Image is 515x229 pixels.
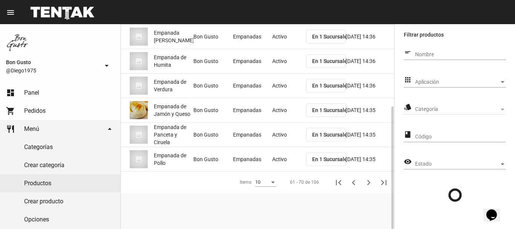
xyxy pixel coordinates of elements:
[193,74,233,98] mat-cell: Bon Gusto
[404,30,506,39] label: Filtrar productos
[193,123,233,147] mat-cell: Bon Gusto
[312,34,350,40] span: En 1 Sucursales
[193,25,233,49] mat-cell: Bon Gusto
[404,130,412,139] mat-icon: class
[130,101,148,119] img: 5b7eafec-7107-4ae9-ad5c-64f5fde03882.jpg
[6,106,15,115] mat-icon: shopping_cart
[404,75,412,85] mat-icon: apps
[306,128,346,141] button: En 1 Sucursales
[346,25,394,49] mat-cell: [DATE] 14:36
[415,79,499,85] span: Aplicación
[306,103,346,117] button: En 1 Sucursales
[233,98,273,122] mat-cell: Empanadas
[272,147,306,171] mat-cell: Activo
[154,29,194,44] span: Empanada [PERSON_NAME]
[415,106,506,112] mat-select: Categoría
[346,147,394,171] mat-cell: [DATE] 14:35
[130,77,148,95] img: 07c47add-75b0-4ce5-9aba-194f44787723.jpg
[415,161,499,167] span: Estado
[105,124,114,134] mat-icon: arrow_drop_down
[272,98,306,122] mat-cell: Activo
[404,157,412,166] mat-icon: visibility
[233,74,273,98] mat-cell: Empanadas
[306,79,346,92] button: En 1 Sucursales
[6,58,99,67] span: Bon Gusto
[306,54,346,68] button: En 1 Sucursales
[233,49,273,73] mat-cell: Empanadas
[306,30,346,43] button: En 1 Sucursales
[312,58,350,64] span: En 1 Sucursales
[346,74,394,98] mat-cell: [DATE] 14:36
[404,103,412,112] mat-icon: style
[130,150,148,168] img: 07c47add-75b0-4ce5-9aba-194f44787723.jpg
[193,147,233,171] mat-cell: Bon Gusto
[130,28,148,46] img: 07c47add-75b0-4ce5-9aba-194f44787723.jpg
[312,107,350,113] span: En 1 Sucursales
[130,126,148,144] img: 07c47add-75b0-4ce5-9aba-194f44787723.jpg
[415,79,506,85] mat-select: Aplicación
[255,180,261,185] span: 10
[376,175,391,190] button: Última
[346,98,394,122] mat-cell: [DATE] 14:35
[331,175,346,190] button: Primera
[415,134,506,140] input: Código
[404,48,412,57] mat-icon: short_text
[233,147,273,171] mat-cell: Empanadas
[154,103,193,118] span: Empanada de Jamón y Queso
[415,161,506,167] mat-select: Estado
[193,49,233,73] mat-cell: Bon Gusto
[240,178,252,186] div: Items:
[6,88,15,97] mat-icon: dashboard
[272,49,306,73] mat-cell: Activo
[483,199,507,221] iframe: chat widget
[361,175,376,190] button: Siguiente
[6,8,15,17] mat-icon: menu
[154,123,193,146] span: Empanada de Panceta y Ciruela
[24,125,39,133] span: Menú
[346,175,361,190] button: Anterior
[312,83,350,89] span: En 1 Sucursales
[306,152,346,166] button: En 1 Sucursales
[130,52,148,70] img: 07c47add-75b0-4ce5-9aba-194f44787723.jpg
[272,25,306,49] mat-cell: Activo
[233,25,273,49] mat-cell: Empanadas
[312,156,350,162] span: En 1 Sucursales
[24,107,46,115] span: Pedidos
[154,152,193,167] span: Empanada de Pollo
[233,123,273,147] mat-cell: Empanadas
[346,49,394,73] mat-cell: [DATE] 14:36
[272,74,306,98] mat-cell: Activo
[415,52,506,58] input: Nombre
[154,78,193,93] span: Empanada de Verdura
[255,180,276,185] mat-select: Items:
[415,106,499,112] span: Categoría
[6,30,30,54] img: 8570adf9-ca52-4367-b116-ae09c64cf26e.jpg
[102,61,111,70] mat-icon: arrow_drop_down
[290,178,319,186] div: 61 - 70 de 106
[272,123,306,147] mat-cell: Activo
[154,54,193,69] span: Empanada de Humita
[6,67,99,74] span: @Diego1975
[193,98,233,122] mat-cell: Bon Gusto
[6,124,15,134] mat-icon: restaurant
[24,89,39,97] span: Panel
[346,123,394,147] mat-cell: [DATE] 14:35
[312,132,350,138] span: En 1 Sucursales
